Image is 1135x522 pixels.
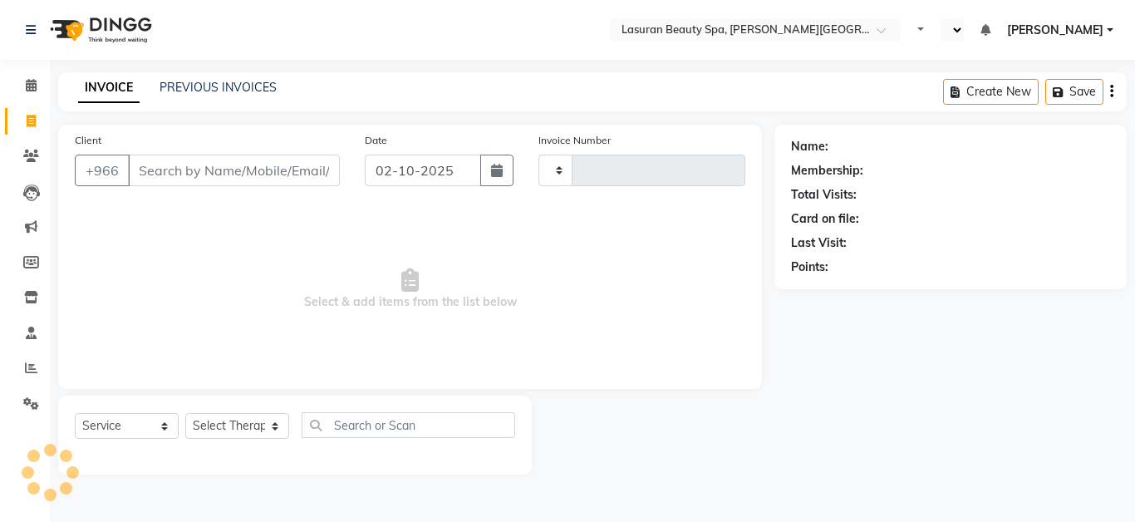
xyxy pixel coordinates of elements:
label: Invoice Number [538,133,611,148]
label: Date [365,133,387,148]
div: Membership: [791,162,863,180]
a: INVOICE [78,73,140,103]
div: Name: [791,138,828,155]
div: Points: [791,259,828,276]
span: Select & add items from the list below [75,206,745,372]
a: PREVIOUS INVOICES [160,80,277,95]
div: Last Visit: [791,234,847,252]
input: Search or Scan [302,412,515,438]
span: [PERSON_NAME] [1007,22,1103,39]
button: Create New [943,79,1039,105]
label: Client [75,133,101,148]
button: Save [1045,79,1103,105]
button: +966 [75,155,130,186]
div: Total Visits: [791,186,857,204]
img: logo [42,7,156,53]
div: Card on file: [791,210,859,228]
input: Search by Name/Mobile/Email/Code [128,155,340,186]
